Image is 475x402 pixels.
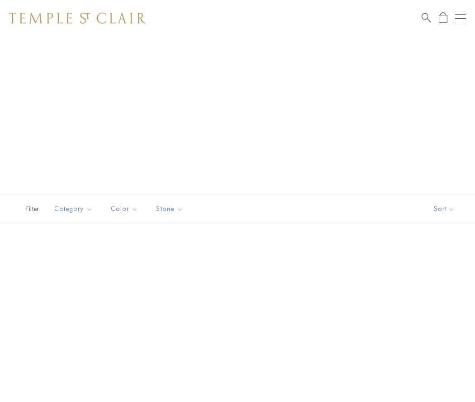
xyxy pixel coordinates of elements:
[104,199,145,219] button: Color
[50,203,100,215] span: Category
[455,13,466,24] button: Open navigation
[422,12,431,24] a: Search
[439,12,447,24] a: Open Shopping Bag
[106,203,145,215] span: Color
[149,199,190,219] button: Stone
[47,199,100,219] button: Category
[152,203,190,215] span: Stone
[413,195,475,223] button: Show sort by
[9,13,146,24] img: Temple St. Clair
